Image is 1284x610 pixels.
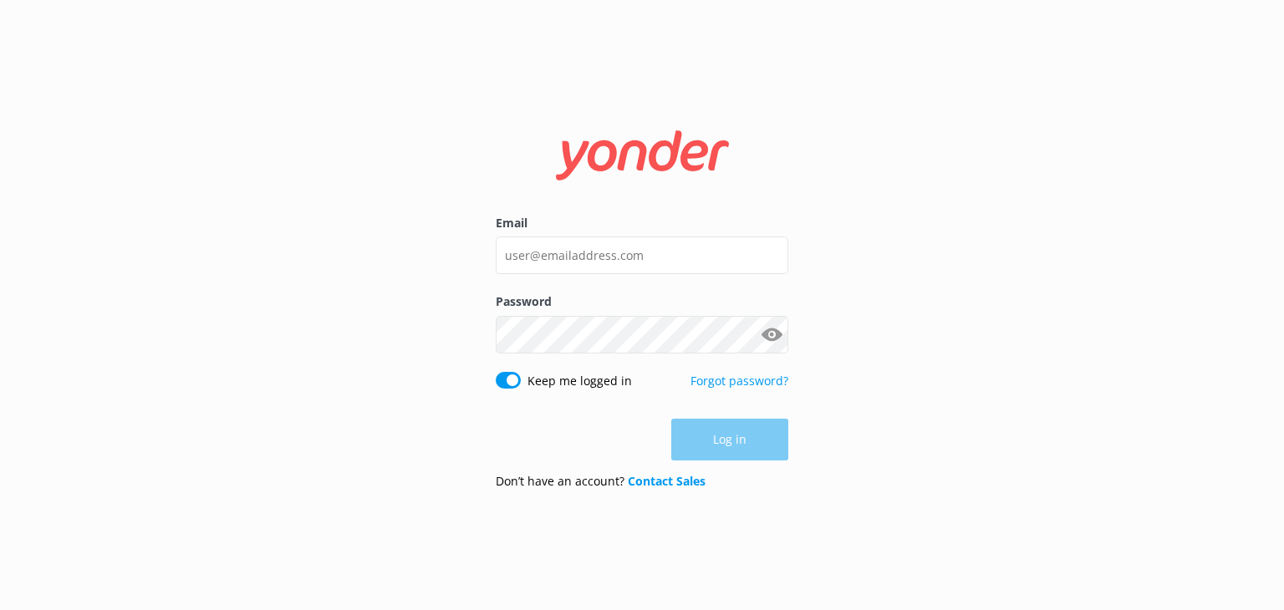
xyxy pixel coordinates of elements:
a: Contact Sales [628,473,706,489]
p: Don’t have an account? [496,472,706,491]
label: Password [496,292,788,311]
input: user@emailaddress.com [496,236,788,274]
button: Show password [755,318,788,351]
label: Keep me logged in [527,372,632,390]
label: Email [496,214,788,232]
a: Forgot password? [690,373,788,389]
